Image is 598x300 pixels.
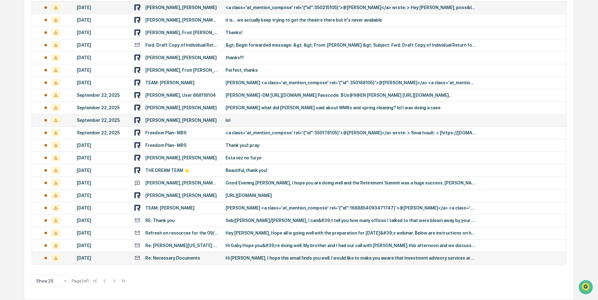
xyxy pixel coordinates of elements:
[145,68,218,73] div: [PERSON_NAME], Froit [PERSON_NAME]
[44,106,76,111] a: Powered byPylon
[62,106,76,111] span: Pylon
[145,5,217,10] div: [PERSON_NAME], [PERSON_NAME]
[145,93,216,98] div: [PERSON_NAME], User 868118104
[21,48,103,54] div: Start new chat
[77,218,127,223] div: [DATE]
[226,105,476,110] div: [PERSON_NAME] what did [PERSON_NAME] said about WMRs and spring cleaning? lol I was doing a case
[6,80,11,85] div: 🖐️
[4,76,43,88] a: 🖐️Preclearance
[226,80,476,85] div: [PERSON_NAME] <a class='at_mention_compose' rel='{"id":350188105}'>@[PERSON_NAME]</a> <a class='a...
[226,230,476,235] div: Hey [PERSON_NAME], Hope all is going well with the preparation for [DATE]&#39;s webinar. Below ar...
[77,5,127,10] div: [DATE]
[226,43,476,48] div: &gt; Begin forwarded message: &gt; &gt; From: [PERSON_NAME] &gt; Subject: Fwd: Draft Copy of Indi...
[43,76,80,88] a: 🗄️Attestations
[21,54,79,59] div: We're available if you need us!
[145,205,195,210] div: TEAM: [PERSON_NAME]
[77,55,127,60] div: [DATE]
[145,130,186,135] div: Freedom Plan- MRS
[77,180,127,185] div: [DATE]
[72,278,89,283] div: Page 1 of 1
[77,205,127,210] div: [DATE]
[226,68,476,73] div: Perfect, thanks
[77,230,127,235] div: [DATE]
[45,80,50,85] div: 🗄️
[6,13,114,23] p: How can we help?
[226,143,476,148] div: Thank you!:pray:
[226,30,476,35] div: Thanks!
[77,118,127,123] div: September 22, 2025
[77,68,127,73] div: [DATE]
[13,91,39,97] span: Data Lookup
[77,43,127,48] div: [DATE]
[145,256,200,261] div: Re: Necessary Documents
[77,256,127,261] div: [DATE]
[77,168,127,173] div: [DATE]
[13,79,40,85] span: Preclearance
[77,155,127,160] div: [DATE]
[145,43,218,48] div: Fwd: Draft Copy of Individual Return for Approval
[145,180,218,185] div: [PERSON_NAME], [PERSON_NAME] [PERSON_NAME]
[77,105,127,110] div: September 22, 2025
[77,18,127,23] div: [DATE]
[226,193,476,198] div: [URL][DOMAIN_NAME]
[226,118,476,123] div: lol
[6,48,18,59] img: 1746055101610-c473b297-6a78-478c-a979-82029cc54cd1
[145,55,217,60] div: [PERSON_NAME], [PERSON_NAME]
[145,143,186,148] div: Freedom Plan- MRS
[145,193,217,198] div: [PERSON_NAME], [PERSON_NAME]
[226,205,476,210] div: [PERSON_NAME] <a class='at_mention_compose' rel='{"id":1688854093471747}'>@[PERSON_NAME]</a> <a c...
[77,80,127,85] div: [DATE]
[107,50,114,57] button: Start new chat
[226,168,476,173] div: Beautiful, thank you!
[77,130,127,135] div: September 22, 2025
[226,55,476,60] div: thanks!!!
[145,30,218,35] div: [PERSON_NAME], Froit [PERSON_NAME]
[145,243,218,248] div: Re: [PERSON_NAME][US_STATE] Information requested
[578,279,595,296] iframe: Open customer support
[145,18,218,23] div: [PERSON_NAME], [PERSON_NAME], [GEOGRAPHIC_DATA][PERSON_NAME]
[226,18,476,23] div: it is… we actually keep trying to get the theatre there but it's never available
[4,88,42,100] a: 🔎Data Lookup
[77,30,127,35] div: [DATE]
[226,243,476,248] div: Hi Gaby Hope you&#39;re doing well. My brother and I had our call with [PERSON_NAME] this afterno...
[226,155,476,160] div: Esta vez no fui yo
[52,79,78,85] span: Attestations
[145,80,195,85] div: TEAM: [PERSON_NAME]
[77,243,127,248] div: [DATE]
[226,180,476,185] div: Good Evening [PERSON_NAME], I hope you are doing well and the Retirement Summit was a huge succes...
[226,5,476,10] div: <a class='at_mention_compose' rel='{"id":350215105}'>@[PERSON_NAME]</a> wrote: > Hey [PERSON_NAME...
[226,256,476,261] div: Hi [PERSON_NAME], I hope this email finds you well. I would like to make you aware that Investmen...
[145,168,190,173] div: THE DREAM TEAM ⭐️
[226,93,476,98] div: [PERSON_NAME]-DM [URL][DOMAIN_NAME] Passcode: $Us@9@EN [PERSON_NAME] [URL][DOMAIN_NAME]..
[77,193,127,198] div: [DATE]
[145,155,217,160] div: [PERSON_NAME], [PERSON_NAME]
[145,218,174,223] div: RE: Thank you
[226,130,476,135] div: <a class='at_mention_compose' rel='{"id":350178105}'>@[PERSON_NAME]</a> wrote: > Smartvault: > [h...
[145,230,218,235] div: Refresh on resources for the 09/17 Live Webinar
[6,91,11,96] div: 🔎
[145,118,217,123] div: [PERSON_NAME], [PERSON_NAME]
[77,143,127,148] div: [DATE]
[145,105,217,110] div: [PERSON_NAME], [PERSON_NAME]
[226,218,476,223] div: Seb/[PERSON_NAME]/[PERSON_NAME], I can&#39;t tell you how many offices I talked to that were blow...
[77,93,127,98] div: September 22, 2025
